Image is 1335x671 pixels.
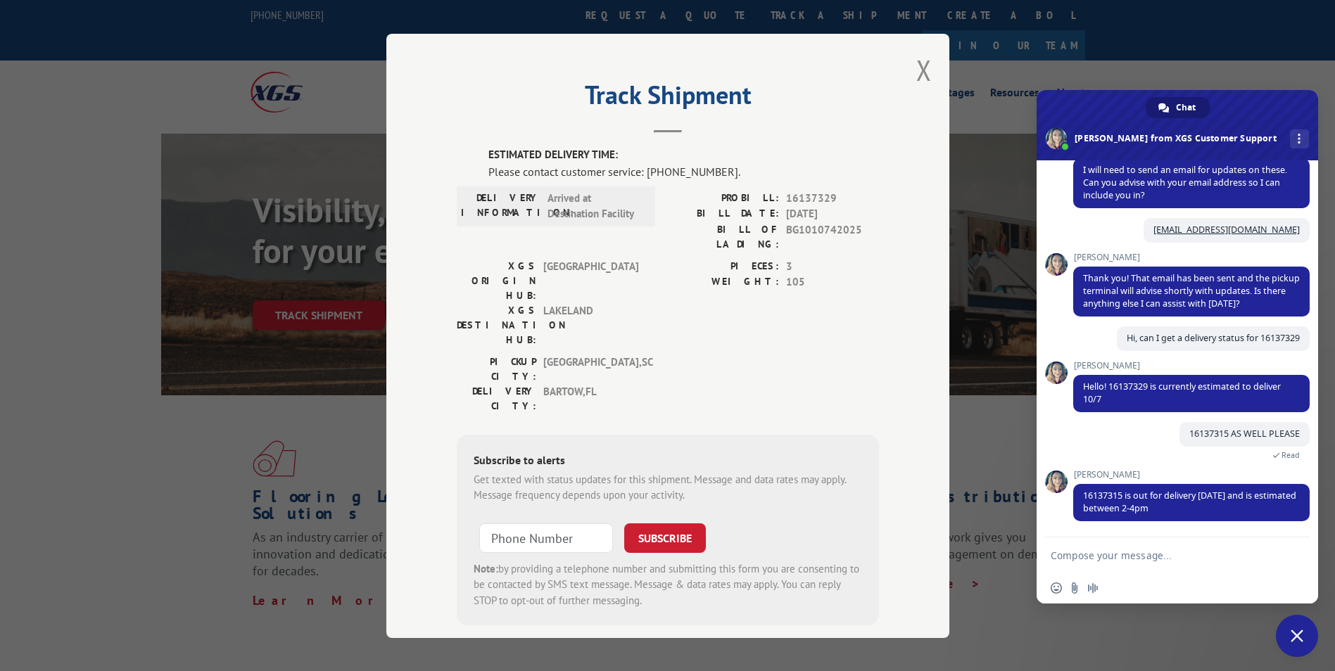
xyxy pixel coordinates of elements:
[474,451,862,471] div: Subscribe to alerts
[1051,582,1062,594] span: Insert an emoji
[543,383,638,413] span: BARTOW , FL
[488,162,879,179] div: Please contact customer service: [PHONE_NUMBER].
[479,523,613,552] input: Phone Number
[668,206,779,222] label: BILL DATE:
[1083,490,1296,514] span: 16137315 is out for delivery [DATE] and is estimated between 2-4pm
[474,561,862,608] div: by providing a telephone number and submitting this form you are consenting to be contacted by SM...
[1073,253,1310,262] span: [PERSON_NAME]
[1189,428,1300,440] span: 16137315 AS WELL PLEASE
[1276,615,1318,657] div: Close chat
[457,258,536,302] label: XGS ORIGIN HUB:
[668,222,779,251] label: BILL OF LADING:
[1083,272,1300,309] span: Thank you! That email has been sent and the pickup terminal will advise shortly with updates. Is ...
[668,190,779,206] label: PROBILL:
[1083,164,1287,201] span: I will need to send an email for updates on these. Can you advise with your email address so I ca...
[543,354,638,383] span: [GEOGRAPHIC_DATA] , SC
[1073,470,1310,480] span: [PERSON_NAME]
[1153,224,1300,236] a: [EMAIL_ADDRESS][DOMAIN_NAME]
[1087,582,1099,594] span: Audio message
[786,274,879,290] span: 105
[461,190,540,222] label: DELIVERY INFORMATION:
[1073,361,1310,371] span: [PERSON_NAME]
[1127,332,1300,344] span: Hi, can I get a delivery status for 16137329
[1083,381,1281,405] span: Hello! 16137329 is currently estimated to deliver 10/7
[786,258,879,274] span: 3
[474,561,498,575] strong: Note:
[543,258,638,302] span: [GEOGRAPHIC_DATA]
[457,302,536,347] label: XGS DESTINATION HUB:
[1176,97,1196,118] span: Chat
[548,190,643,222] span: Arrived at Destination Facility
[916,51,932,89] button: Close modal
[668,274,779,290] label: WEIGHT:
[488,147,879,163] label: ESTIMATED DELIVERY TIME:
[668,258,779,274] label: PIECES:
[457,354,536,383] label: PICKUP CITY:
[1051,549,1273,562] textarea: Compose your message...
[786,206,879,222] span: [DATE]
[457,85,879,112] h2: Track Shipment
[786,222,879,251] span: BG1010742025
[1282,450,1300,460] span: Read
[457,383,536,413] label: DELIVERY CITY:
[1290,129,1309,148] div: More channels
[543,302,638,347] span: LAKELAND
[1069,582,1080,594] span: Send a file
[1146,97,1210,118] div: Chat
[624,523,706,552] button: SUBSCRIBE
[474,471,862,503] div: Get texted with status updates for this shipment. Message and data rates may apply. Message frequ...
[786,190,879,206] span: 16137329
